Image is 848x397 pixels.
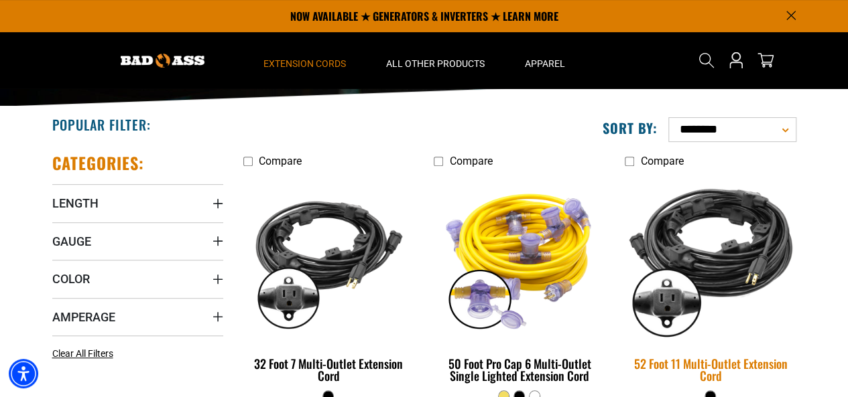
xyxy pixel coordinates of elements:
a: Clear All Filters [52,347,119,361]
span: Apparel [525,58,565,70]
img: black [617,172,804,343]
summary: Amperage [52,298,223,335]
span: All Other Products [386,58,485,70]
h2: Popular Filter: [52,116,151,133]
a: yellow 50 Foot Pro Cap 6 Multi-Outlet Single Lighted Extension Cord [434,174,605,390]
span: Compare [259,155,302,167]
summary: Extension Cords [243,32,366,88]
span: Compare [640,155,683,167]
img: yellow [435,181,604,335]
span: Compare [449,155,492,167]
summary: Color [52,260,223,297]
span: Length [52,195,99,211]
summary: Apparel [505,32,585,88]
a: Open this option [725,32,747,88]
summary: All Other Products [366,32,505,88]
summary: Gauge [52,222,223,260]
span: Extension Cords [263,58,346,70]
span: Color [52,271,90,287]
a: black 32 Foot 7 Multi-Outlet Extension Cord [243,174,414,390]
span: Clear All Filters [52,348,113,359]
summary: Search [696,50,717,71]
img: black [244,181,413,335]
div: Accessibility Menu [9,359,38,388]
div: 50 Foot Pro Cap 6 Multi-Outlet Single Lighted Extension Cord [434,358,605,382]
img: Bad Ass Extension Cords [121,54,204,68]
label: Sort by: [603,119,658,137]
span: Gauge [52,234,91,249]
div: 52 Foot 11 Multi-Outlet Extension Cord [625,358,796,382]
a: cart [755,52,776,68]
h2: Categories: [52,153,145,173]
span: Amperage [52,309,115,325]
a: black 52 Foot 11 Multi-Outlet Extension Cord [625,174,796,390]
div: 32 Foot 7 Multi-Outlet Extension Cord [243,358,414,382]
summary: Length [52,184,223,222]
